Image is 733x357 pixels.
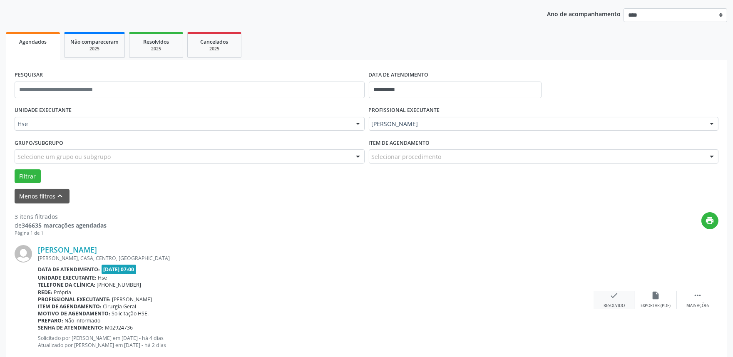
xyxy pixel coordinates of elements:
[102,265,137,274] span: [DATE] 07:00
[38,310,110,317] b: Motivo de agendamento:
[706,216,715,225] i: print
[15,189,70,203] button: Menos filtroskeyboard_arrow_up
[135,46,177,52] div: 2025
[38,281,95,288] b: Telefone da clínica:
[17,152,111,161] span: Selecione um grupo ou subgrupo
[19,38,47,45] span: Agendados
[369,69,429,82] label: DATA DE ATENDIMENTO
[372,120,702,128] span: [PERSON_NAME]
[194,46,235,52] div: 2025
[98,274,107,281] span: Hse
[641,303,671,309] div: Exportar (PDF)
[15,169,41,183] button: Filtrar
[38,303,102,310] b: Item de agendamento:
[693,291,702,300] i: 
[38,289,52,296] b: Rede:
[143,38,169,45] span: Resolvidos
[686,303,709,309] div: Mais ações
[54,289,72,296] span: Própria
[15,221,107,230] div: de
[103,303,137,310] span: Cirurgia Geral
[97,281,142,288] span: [PHONE_NUMBER]
[70,46,119,52] div: 2025
[38,266,100,273] b: Data de atendimento:
[105,324,133,331] span: M02924736
[56,191,65,201] i: keyboard_arrow_up
[17,120,348,128] span: Hse
[22,221,107,229] strong: 346635 marcações agendadas
[38,255,594,262] div: [PERSON_NAME], CASA, CENTRO, [GEOGRAPHIC_DATA]
[38,296,111,303] b: Profissional executante:
[701,212,718,229] button: print
[70,38,119,45] span: Não compareceram
[15,245,32,263] img: img
[610,291,619,300] i: check
[15,69,43,82] label: PESQUISAR
[369,136,430,149] label: Item de agendamento
[38,274,97,281] b: Unidade executante:
[372,152,442,161] span: Selecionar procedimento
[201,38,229,45] span: Cancelados
[604,303,625,309] div: Resolvido
[547,8,621,19] p: Ano de acompanhamento
[38,335,594,349] p: Solicitado por [PERSON_NAME] em [DATE] - há 4 dias Atualizado por [PERSON_NAME] em [DATE] - há 2 ...
[369,104,440,117] label: PROFISSIONAL EXECUTANTE
[65,317,101,324] span: Não informado
[38,324,104,331] b: Senha de atendimento:
[15,104,72,117] label: UNIDADE EXECUTANTE
[38,317,63,324] b: Preparo:
[38,245,97,254] a: [PERSON_NAME]
[15,230,107,237] div: Página 1 de 1
[112,296,152,303] span: [PERSON_NAME]
[15,212,107,221] div: 3 itens filtrados
[651,291,661,300] i: insert_drive_file
[15,136,63,149] label: Grupo/Subgrupo
[112,310,149,317] span: Solicitação HSE.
